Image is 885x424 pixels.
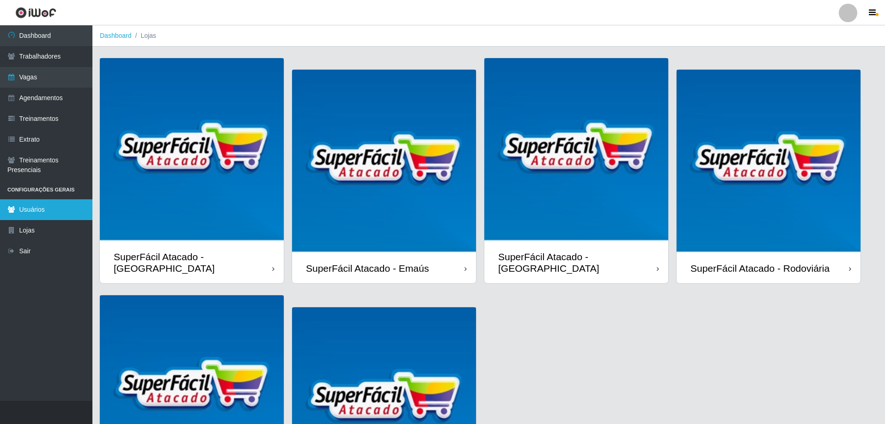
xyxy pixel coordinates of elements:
img: CoreUI Logo [15,7,56,18]
img: cardImg [100,58,284,242]
div: SuperFácil Atacado - Rodoviária [690,263,830,274]
img: cardImg [292,70,476,253]
div: SuperFácil Atacado - [GEOGRAPHIC_DATA] [498,251,657,274]
a: Dashboard [100,32,132,39]
div: SuperFácil Atacado - Emaús [306,263,429,274]
div: SuperFácil Atacado - [GEOGRAPHIC_DATA] [114,251,272,274]
li: Lojas [132,31,156,41]
a: SuperFácil Atacado - Emaús [292,70,476,283]
a: SuperFácil Atacado - [GEOGRAPHIC_DATA] [100,58,284,283]
a: SuperFácil Atacado - [GEOGRAPHIC_DATA] [484,58,668,283]
nav: breadcrumb [92,25,885,47]
a: SuperFácil Atacado - Rodoviária [677,70,861,283]
img: cardImg [677,70,861,253]
img: cardImg [484,58,668,242]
